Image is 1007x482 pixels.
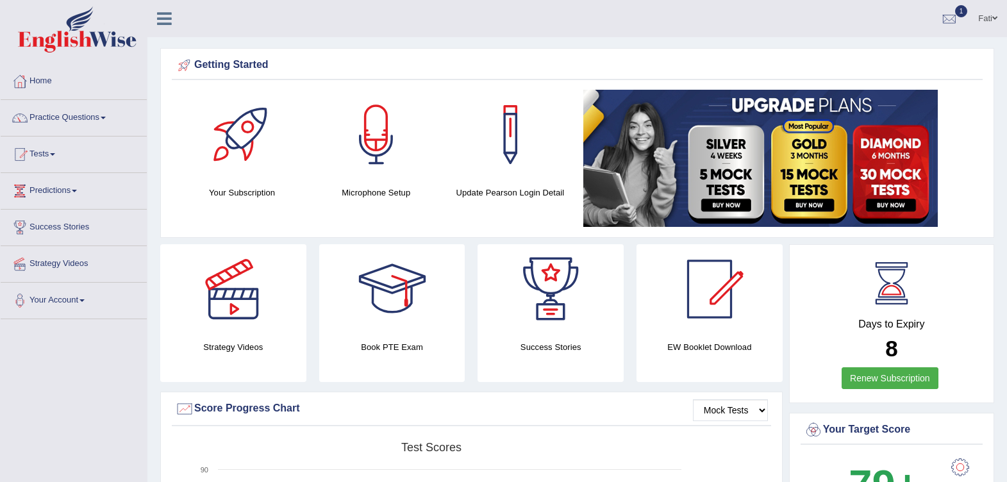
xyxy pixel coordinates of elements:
a: Predictions [1,173,147,205]
a: Renew Subscription [842,367,938,389]
div: Getting Started [175,56,979,75]
a: Practice Questions [1,100,147,132]
h4: Update Pearson Login Detail [449,186,570,199]
div: Score Progress Chart [175,399,768,419]
h4: Strategy Videos [160,340,306,354]
img: small5.jpg [583,90,938,227]
b: 8 [885,336,897,361]
a: Tests [1,137,147,169]
tspan: Test scores [401,441,462,454]
text: 90 [201,466,208,474]
h4: Book PTE Exam [319,340,465,354]
span: 1 [955,5,968,17]
h4: Days to Expiry [804,319,979,330]
div: Your Target Score [804,420,979,440]
h4: Your Subscription [181,186,303,199]
a: Your Account [1,283,147,315]
a: Home [1,63,147,96]
h4: Microphone Setup [315,186,437,199]
a: Strategy Videos [1,246,147,278]
a: Success Stories [1,210,147,242]
h4: EW Booklet Download [637,340,783,354]
h4: Success Stories [478,340,624,354]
